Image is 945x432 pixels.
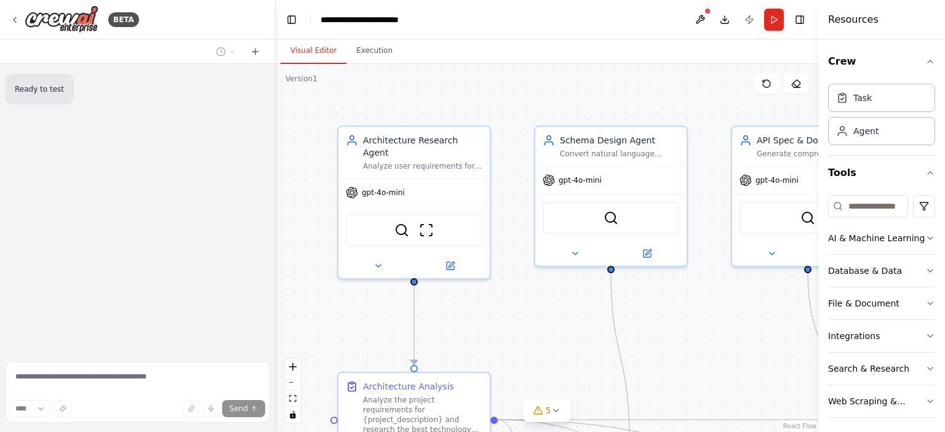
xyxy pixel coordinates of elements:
[25,6,98,33] img: Logo
[524,399,571,422] button: 5
[757,134,876,146] div: API Spec & Docs Agent
[828,287,935,319] button: File & Document
[828,353,935,385] button: Search & Research
[285,359,301,375] button: zoom in
[285,74,317,84] div: Version 1
[285,391,301,407] button: fit view
[828,12,879,27] h4: Resources
[534,126,688,267] div: Schema Design AgentConvert natural language project descriptions into well-structured database sc...
[560,149,679,159] div: Convert natural language project descriptions into well-structured database schemas. Design entit...
[828,362,909,375] div: Search & Research
[245,44,265,59] button: Start a new chat
[362,188,405,198] span: gpt-4o-mini
[15,84,64,95] p: Ready to test
[363,380,454,393] div: Architecture Analysis
[54,400,71,417] button: Improve this prompt
[285,359,301,423] div: React Flow controls
[828,79,935,155] div: Crew
[363,161,482,171] div: Analyze user requirements for backend development and recommend the optimal technology stack (Nes...
[783,423,816,430] a: React Flow attribution
[321,14,399,26] nav: breadcrumb
[363,134,482,159] div: Architecture Research Agent
[346,38,402,64] button: Execution
[828,395,925,407] div: Web Scraping & Browsing
[415,258,485,273] button: Open in side panel
[108,12,139,27] div: BETA
[546,404,551,417] span: 5
[809,246,879,261] button: Open in side panel
[285,375,301,391] button: zoom out
[756,175,799,185] span: gpt-4o-mini
[604,210,618,225] img: SerplyWebSearchTool
[559,175,602,185] span: gpt-4o-mini
[828,385,935,417] button: Web Scraping & Browsing
[828,297,899,310] div: File & Document
[828,222,935,254] button: AI & Machine Learning
[408,272,420,364] g: Edge from 1bdc11d8-0c9b-47b9-9734-b8961e412540 to 48c0068b-03f6-4e4b-9e58-d3c4ab69a1d4
[828,255,935,287] button: Database & Data
[229,404,248,414] span: Send
[828,190,935,428] div: Tools
[222,400,265,417] button: Send
[211,44,241,59] button: Switch to previous chat
[612,246,682,261] button: Open in side panel
[281,38,346,64] button: Visual Editor
[828,156,935,190] button: Tools
[828,232,925,244] div: AI & Machine Learning
[853,92,872,104] div: Task
[183,400,200,417] button: Upload files
[419,223,434,238] img: ScrapeWebsiteTool
[394,223,409,238] img: SerplyWebSearchTool
[828,44,935,79] button: Crew
[202,400,220,417] button: Click to speak your automation idea
[800,210,815,225] img: SerplyWebSearchTool
[828,330,880,342] div: Integrations
[560,134,679,146] div: Schema Design Agent
[285,407,301,423] button: toggle interactivity
[853,125,879,137] div: Agent
[828,320,935,352] button: Integrations
[757,149,876,159] div: Generate comprehensive OpenAPI/Swagger specifications, create Postman collections, and write deve...
[731,126,885,267] div: API Spec & Docs AgentGenerate comprehensive OpenAPI/Swagger specifications, create Postman collec...
[791,11,808,28] button: Hide right sidebar
[828,265,902,277] div: Database & Data
[337,126,491,279] div: Architecture Research AgentAnalyze user requirements for backend development and recommend the op...
[283,11,300,28] button: Hide left sidebar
